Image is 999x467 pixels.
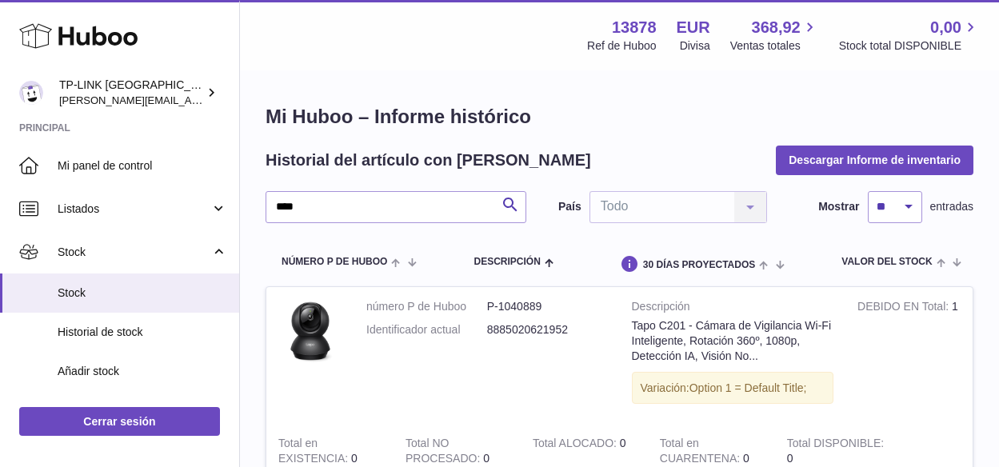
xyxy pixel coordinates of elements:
[612,17,657,38] strong: 13878
[632,299,834,318] strong: Descripción
[58,403,227,418] span: Historial de entregas
[19,407,220,436] a: Cerrar sesión
[643,260,755,270] span: 30 DÍAS PROYECTADOS
[19,81,43,105] img: celia.yan@tp-link.com
[680,38,710,54] div: Divisa
[689,381,807,394] span: Option 1 = Default Title;
[841,257,932,267] span: Valor del stock
[818,199,859,214] label: Mostrar
[787,437,884,453] strong: Total DISPONIBLE
[558,199,581,214] label: País
[474,257,540,267] span: Descripción
[487,322,608,337] dd: 8885020621952
[930,199,973,214] span: entradas
[266,104,973,130] h1: Mi Huboo – Informe histórico
[59,94,321,106] span: [PERSON_NAME][EMAIL_ADDRESS][DOMAIN_NAME]
[632,318,834,364] div: Tapo C201 - Cámara de Vigilancia Wi-Fi Inteligente, Rotación 360º, 1080p, Detección IA, Visión No...
[58,245,210,260] span: Stock
[677,17,710,38] strong: EUR
[730,17,819,54] a: 368,92 Ventas totales
[839,17,980,54] a: 0,00 Stock total DISPONIBLE
[930,17,961,38] span: 0,00
[533,437,620,453] strong: Total ALOCADO
[845,287,973,424] td: 1
[58,158,227,174] span: Mi panel de control
[58,285,227,301] span: Stock
[58,364,227,379] span: Añadir stock
[266,150,591,171] h2: Historial del artículo con [PERSON_NAME]
[587,38,656,54] div: Ref de Huboo
[59,78,203,108] div: TP-LINK [GEOGRAPHIC_DATA], SOCIEDAD LIMITADA
[730,38,819,54] span: Ventas totales
[743,452,749,465] span: 0
[282,257,387,267] span: número P de Huboo
[776,146,973,174] button: Descargar Informe de inventario
[857,300,952,317] strong: DEBIDO EN Total
[366,299,487,314] dt: número P de Huboo
[752,17,801,38] span: 368,92
[366,322,487,337] dt: Identificador actual
[58,325,227,340] span: Historial de stock
[487,299,608,314] dd: P-1040889
[58,202,210,217] span: Listados
[839,38,980,54] span: Stock total DISPONIBLE
[632,372,834,405] div: Variación:
[278,299,342,363] img: product image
